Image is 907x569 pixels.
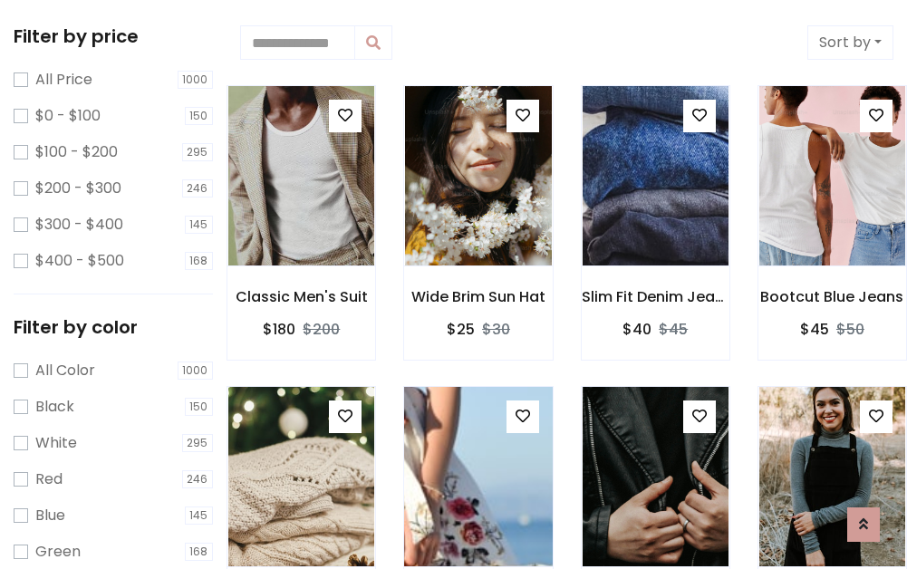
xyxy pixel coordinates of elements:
[178,71,214,89] span: 1000
[182,470,214,488] span: 246
[35,360,95,381] label: All Color
[836,319,864,340] del: $50
[659,319,688,340] del: $45
[185,107,214,125] span: 150
[14,25,213,47] h5: Filter by price
[582,288,729,305] h6: Slim Fit Denim Jeans
[35,141,118,163] label: $100 - $200
[758,288,906,305] h6: Bootcut Blue Jeans
[807,25,893,60] button: Sort by
[185,506,214,525] span: 145
[185,543,214,561] span: 168
[447,321,475,338] h6: $25
[35,468,63,490] label: Red
[35,214,123,236] label: $300 - $400
[303,319,340,340] del: $200
[404,288,552,305] h6: Wide Brim Sun Hat
[35,396,74,418] label: Black
[182,179,214,198] span: 246
[35,178,121,199] label: $200 - $300
[185,252,214,270] span: 168
[35,69,92,91] label: All Price
[182,434,214,452] span: 295
[35,105,101,127] label: $0 - $100
[482,319,510,340] del: $30
[35,432,77,454] label: White
[185,216,214,234] span: 145
[178,362,214,380] span: 1000
[35,505,65,526] label: Blue
[35,541,81,563] label: Green
[182,143,214,161] span: 295
[263,321,295,338] h6: $180
[35,250,124,272] label: $400 - $500
[800,321,829,338] h6: $45
[14,316,213,338] h5: Filter by color
[185,398,214,416] span: 150
[227,288,375,305] h6: Classic Men's Suit
[622,321,651,338] h6: $40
